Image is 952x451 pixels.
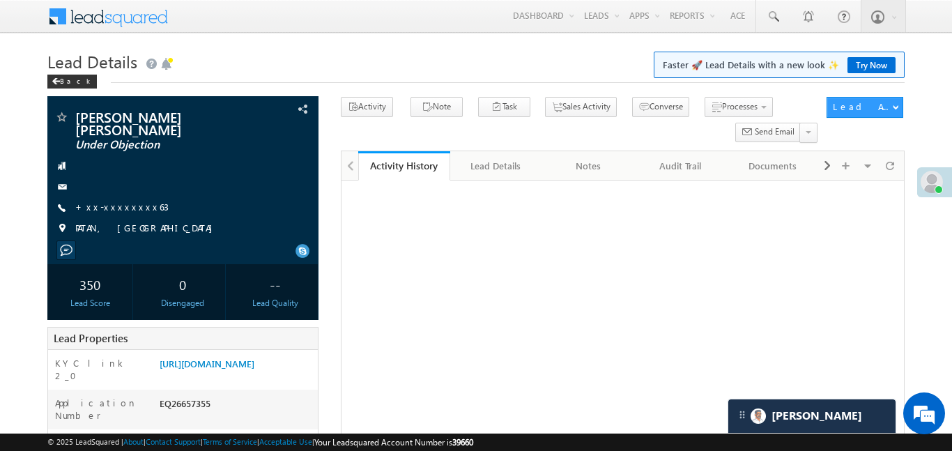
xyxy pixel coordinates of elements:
span: Lead Details [47,50,137,72]
button: Converse [632,97,689,117]
div: Lead Score [51,297,129,309]
span: PATAN, [GEOGRAPHIC_DATA] [75,222,220,236]
a: Back [47,74,104,86]
span: © 2025 LeadSquared | | | | | [47,436,473,449]
span: Under Objection [75,138,243,152]
a: Lead Details [450,151,542,181]
span: 39660 [452,437,473,448]
a: Acceptable Use [259,437,312,446]
div: Disengaged [144,297,222,309]
button: Activity [341,97,393,117]
span: Send Email [755,125,794,138]
span: Lead Properties [54,331,128,345]
span: Carter [771,409,862,422]
div: Back [47,75,97,89]
span: Faster 🚀 Lead Details with a new look ✨ [663,58,896,72]
button: Task [478,97,530,117]
div: carter-dragCarter[PERSON_NAME] [728,399,896,434]
a: Documents [727,151,819,181]
div: Activity History [369,159,440,172]
div: Notes [554,158,622,174]
span: [PERSON_NAME] [PERSON_NAME] [75,110,243,135]
div: Lead Quality [236,297,314,309]
div: Audit Trail [646,158,714,174]
label: Application Number [55,397,146,422]
button: Sales Activity [545,97,617,117]
span: Your Leadsquared Account Number is [314,437,473,448]
div: Lead Details [461,158,530,174]
a: +xx-xxxxxxxx63 [75,201,169,213]
a: Audit Trail [635,151,727,181]
button: Note [410,97,463,117]
div: Lead Actions [833,100,892,113]
a: Notes [543,151,635,181]
a: Terms of Service [203,437,257,446]
div: -- [236,271,314,297]
a: Activity History [358,151,450,181]
button: Lead Actions [827,97,903,118]
span: Processes [722,101,758,112]
label: KYC link 2_0 [55,357,146,382]
a: Contact Support [146,437,201,446]
div: Documents [738,158,806,174]
div: EQ26657355 [156,397,318,416]
div: 0 [144,271,222,297]
button: Send Email [735,123,801,143]
a: Try Now [847,57,896,73]
a: About [123,437,144,446]
img: Carter [751,408,766,424]
button: Processes [705,97,773,117]
img: carter-drag [737,409,748,420]
a: [URL][DOMAIN_NAME] [160,358,254,369]
div: 350 [51,271,129,297]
